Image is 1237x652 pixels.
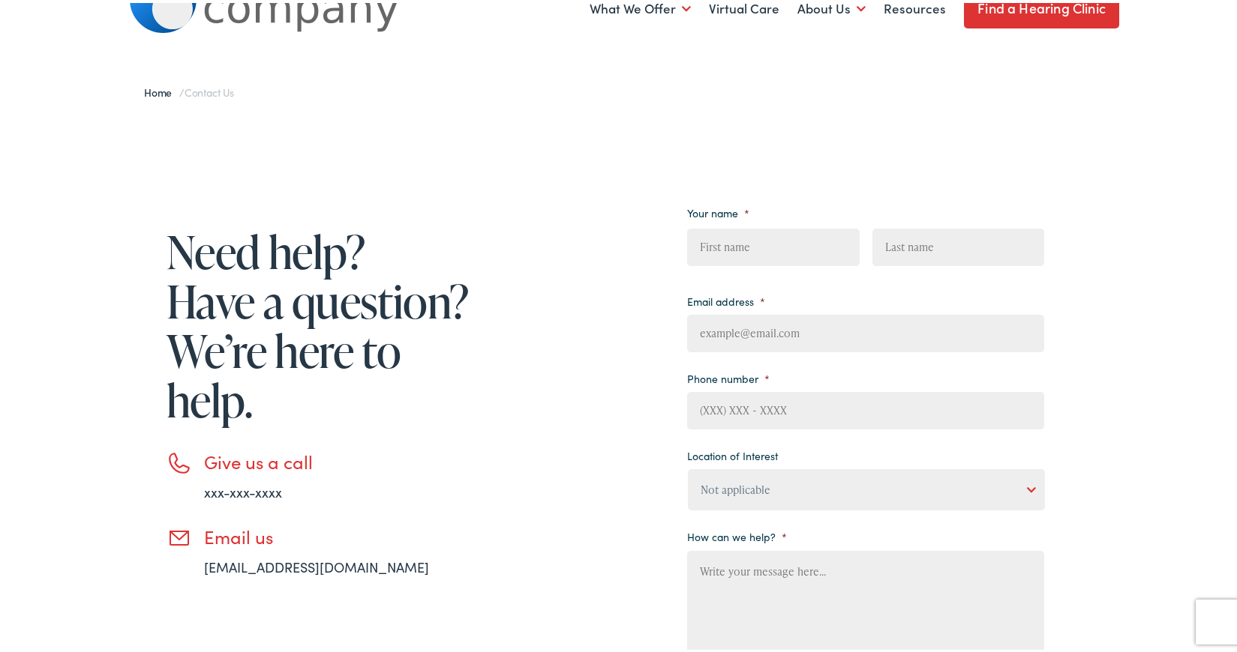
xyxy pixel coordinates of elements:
h3: Give us a call [204,448,474,470]
label: Your name [687,203,749,217]
a: [EMAIL_ADDRESS][DOMAIN_NAME] [204,555,429,573]
label: Email address [687,292,765,305]
label: How can we help? [687,527,787,540]
a: xxx-xxx-xxxx [204,480,282,498]
a: Home [144,82,179,97]
h3: Email us [204,523,474,545]
h1: Need help? Have a question? We’re here to help. [167,224,474,422]
input: (XXX) XXX - XXXX [687,389,1044,426]
label: Location of Interest [687,446,778,459]
input: First name [687,226,859,263]
input: Last name [872,226,1044,263]
input: example@email.com [687,312,1044,349]
label: Phone number [687,369,770,382]
span: / [144,82,234,97]
span: Contact Us [185,82,234,97]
